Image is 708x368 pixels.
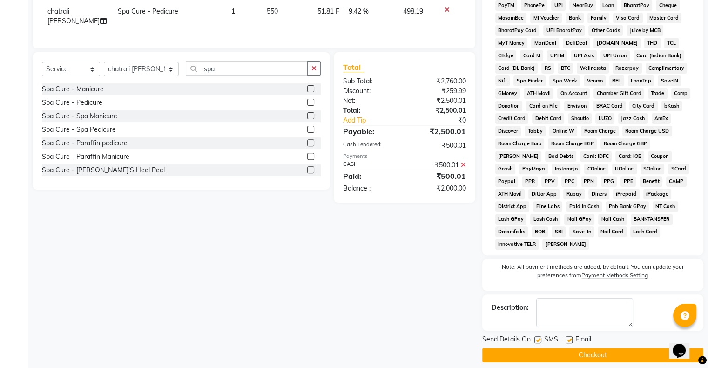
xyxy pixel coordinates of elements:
[317,7,339,16] span: 51.81 F
[519,164,548,174] span: PayMaya
[495,214,527,225] span: Lash GPay
[629,101,658,111] span: City Card
[549,75,580,86] span: Spa Week
[416,116,472,125] div: ₹0
[405,141,473,150] div: ₹500.01
[666,176,687,187] span: CAMP
[405,76,473,86] div: ₹2,760.00
[405,184,473,193] div: ₹2,000.00
[495,176,519,187] span: Paypal
[531,38,559,48] span: MariDeal
[231,7,235,15] span: 1
[598,214,627,225] span: Nail Cash
[646,63,688,74] span: Complimentary
[495,25,540,36] span: BharatPay Card
[644,38,661,48] span: THD
[613,63,642,74] span: Razorpay
[495,189,525,199] span: ATH Movil
[405,106,473,116] div: ₹2,500.01
[528,189,560,199] span: Dittor App
[532,226,548,237] span: BOB
[405,170,473,182] div: ₹500.01
[564,101,589,111] span: Envision
[532,113,564,124] span: Debit Card
[336,86,405,96] div: Discount:
[482,334,531,346] span: Send Details On
[609,75,624,86] span: BFL
[568,113,592,124] span: Shoutlo
[42,138,128,148] div: Spa Cure - Paraffin pedicure
[545,151,576,162] span: Bad Debts
[336,116,416,125] a: Add Tip
[336,96,405,106] div: Net:
[661,101,682,111] span: bKash
[492,263,694,283] label: Note: All payment methods are added, by default. You can update your preferences from
[671,88,691,99] span: Comp
[343,152,466,160] div: Payments
[492,303,529,313] div: Description:
[587,13,609,23] span: Family
[564,214,594,225] span: Nail GPay
[495,75,510,86] span: Nift
[575,334,591,346] span: Email
[495,164,516,174] span: Gcash
[336,76,405,86] div: Sub Total:
[405,126,473,137] div: ₹2,500.01
[613,13,643,23] span: Visa Card
[613,189,640,199] span: iPrepaid
[520,50,543,61] span: Card M
[549,126,577,136] span: Online W
[336,106,405,116] div: Total:
[566,201,602,212] span: Paid in Cash
[543,25,585,36] span: UPI BharatPay
[336,170,405,182] div: Paid:
[601,176,617,187] span: PPG
[495,151,542,162] span: [PERSON_NAME]
[405,160,473,170] div: ₹500.01
[530,13,562,23] span: MI Voucher
[618,113,648,124] span: Jazz Cash
[664,38,679,48] span: TCL
[581,176,597,187] span: PPN
[600,50,630,61] span: UPI Union
[653,201,678,212] span: NT Cash
[612,164,637,174] span: UOnline
[584,164,608,174] span: COnline
[593,101,626,111] span: BRAC Card
[566,13,584,23] span: Bank
[561,176,577,187] span: PPC
[495,138,545,149] span: Room Charge Euro
[581,271,648,279] label: Payment Methods Setting
[558,63,573,74] span: BTC
[525,126,546,136] span: Tabby
[495,126,521,136] span: Discover
[548,138,597,149] span: Room Charge EGP
[42,152,129,162] div: Spa Cure - Paraffin Manicure
[668,164,689,174] span: SCard
[622,126,672,136] span: Room Charge USD
[595,113,614,124] span: LUZO
[627,25,663,36] span: Juice by MCB
[42,98,102,108] div: Spa Cure - Pedicure
[615,151,644,162] span: Card: IOB
[593,38,641,48] span: [DOMAIN_NAME]
[336,126,405,137] div: Payable:
[577,63,609,74] span: Wellnessta
[495,38,528,48] span: MyT Money
[405,86,473,96] div: ₹259.99
[513,75,546,86] span: Spa Finder
[343,62,364,72] span: Total
[541,63,554,74] span: RS
[42,165,165,175] div: Spa Cure - [PERSON_NAME]'S Heel Peel
[563,38,590,48] span: DefiDeal
[42,111,117,121] div: Spa Cure - Spa Manicure
[552,164,580,174] span: Instamojo
[544,334,558,346] span: SMS
[552,226,566,237] span: SBI
[563,189,585,199] span: Rupay
[522,176,538,187] span: PPR
[641,164,665,174] span: SOnline
[524,88,553,99] span: ATH Movil
[495,13,527,23] span: MosamBee
[640,176,662,187] span: Benefit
